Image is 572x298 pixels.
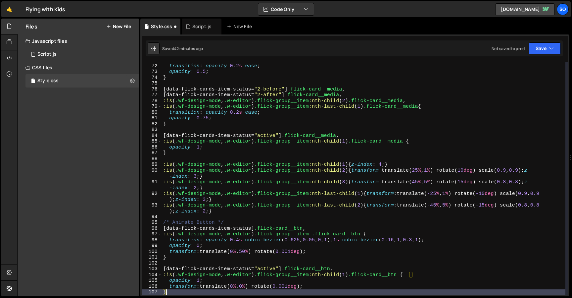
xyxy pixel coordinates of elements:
[142,237,162,243] div: 98
[142,69,162,75] div: 73
[142,145,162,150] div: 86
[25,5,66,13] div: Flying with Kids
[142,284,162,290] div: 106
[25,48,139,61] div: 15869/42324.js
[106,24,131,29] button: New File
[18,61,139,74] div: CSS files
[492,46,525,51] div: Not saved to prod
[529,42,561,54] button: Save
[25,23,37,30] h2: Files
[258,3,314,15] button: Code Only
[142,75,162,81] div: 74
[18,34,139,48] div: Javascript files
[142,127,162,133] div: 83
[25,74,139,88] div: 15869/43637.css
[142,104,162,110] div: 79
[1,1,18,17] a: 🤙
[142,121,162,127] div: 82
[142,92,162,98] div: 77
[142,226,162,232] div: 96
[142,243,162,249] div: 99
[142,63,162,69] div: 72
[142,110,162,116] div: 80
[142,278,162,284] div: 105
[142,133,162,139] div: 84
[192,23,212,30] div: Script.js
[142,156,162,162] div: 88
[162,46,203,51] div: Saved
[142,220,162,226] div: 95
[37,51,57,57] div: Script.js
[142,266,162,272] div: 103
[142,231,162,237] div: 97
[142,150,162,156] div: 87
[142,168,162,179] div: 90
[142,162,162,168] div: 89
[142,249,162,255] div: 100
[142,115,162,121] div: 81
[151,23,172,30] div: Style.css
[142,255,162,261] div: 101
[174,46,203,51] div: 42 minutes ago
[495,3,555,15] a: [DOMAIN_NAME]
[142,191,162,203] div: 92
[142,179,162,191] div: 91
[227,23,255,30] div: New File
[142,289,162,295] div: 107
[142,81,162,87] div: 75
[142,203,162,214] div: 93
[142,87,162,92] div: 76
[142,98,162,104] div: 78
[37,78,59,84] div: Style.css
[142,261,162,267] div: 102
[557,3,569,15] a: SO
[142,139,162,145] div: 85
[142,272,162,278] div: 104
[142,214,162,220] div: 94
